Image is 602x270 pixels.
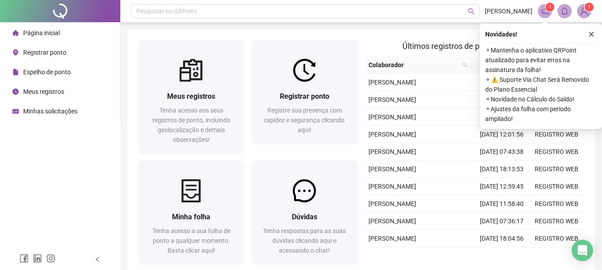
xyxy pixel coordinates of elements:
[471,56,524,74] th: Data/Hora
[485,94,597,104] span: ⚬ Novidade no Cálculo do Saldo!
[529,230,584,247] td: REGISTRO WEB
[369,165,416,173] span: [PERSON_NAME]
[529,161,584,178] td: REGISTRO WEB
[475,109,529,126] td: [DATE] 13:14:27
[251,161,357,264] a: DúvidasTenha respostas para as suas dúvidas clicando aqui e acessando o chat!
[12,69,19,75] span: file
[475,91,529,109] td: [DATE] 18:04:43
[23,49,66,56] span: Registrar ponto
[485,75,597,94] span: ⚬ ⚠️ Suporte Via Chat Será Removido do Plano Essencial
[280,92,329,101] span: Registrar ponto
[529,143,584,161] td: REGISTRO WEB
[572,240,593,261] div: Open Intercom Messenger
[172,213,210,221] span: Minha folha
[588,4,591,10] span: 1
[46,254,55,263] span: instagram
[475,247,529,265] td: [DATE] 12:49:22
[138,40,244,153] a: Meus registrosTenha acesso aos seus registros de ponto, incluindo geolocalização e demais observa...
[468,8,475,15] span: search
[529,247,584,265] td: REGISTRO WEB
[369,131,416,138] span: [PERSON_NAME]
[485,6,532,16] span: [PERSON_NAME]
[475,213,529,230] td: [DATE] 07:36:17
[402,41,546,51] span: Últimos registros de ponto sincronizados
[475,126,529,143] td: [DATE] 12:01:56
[23,88,64,95] span: Meus registros
[585,3,594,12] sup: Atualize o seu contato no menu Meus Dados
[23,69,71,76] span: Espelho de ponto
[369,96,416,103] span: [PERSON_NAME]
[475,60,513,70] span: Data/Hora
[475,161,529,178] td: [DATE] 18:13:53
[263,227,346,254] span: Tenha respostas para as suas dúvidas clicando aqui e acessando o chat!
[20,254,29,263] span: facebook
[12,108,19,114] span: schedule
[475,230,529,247] td: [DATE] 18:04:56
[529,126,584,143] td: REGISTRO WEB
[577,4,591,18] img: 84003
[33,254,42,263] span: linkedin
[588,31,594,37] span: close
[12,30,19,36] span: home
[475,178,529,195] td: [DATE] 12:59:45
[12,49,19,56] span: environment
[549,4,552,10] span: 1
[369,148,416,155] span: [PERSON_NAME]
[541,7,549,15] span: notification
[369,113,416,121] span: [PERSON_NAME]
[485,45,597,75] span: ⚬ Mantenha o aplicativo QRPoint atualizado para evitar erros na assinatura da folha!
[462,62,467,68] span: search
[23,29,60,36] span: Página inicial
[529,195,584,213] td: REGISTRO WEB
[152,107,230,143] span: Tenha acesso aos seus registros de ponto, incluindo geolocalização e demais observações!
[475,74,529,91] td: [DATE] 07:43:26
[12,89,19,95] span: clock-circle
[23,108,78,115] span: Minhas solicitações
[545,3,554,12] sup: 1
[529,178,584,195] td: REGISTRO WEB
[251,40,357,144] a: Registrar pontoRegistre sua presença com rapidez e segurança clicando aqui!
[475,143,529,161] td: [DATE] 07:43:38
[369,79,416,86] span: [PERSON_NAME]
[485,29,517,39] span: Novidades !
[152,227,230,254] span: Tenha acesso a sua folha de ponto a qualquer momento. Basta clicar aqui!
[94,256,101,262] span: left
[369,60,459,70] span: Colaborador
[475,195,529,213] td: [DATE] 11:58:40
[369,235,416,242] span: [PERSON_NAME]
[167,92,215,101] span: Meus registros
[369,183,416,190] span: [PERSON_NAME]
[138,161,244,264] a: Minha folhaTenha acesso a sua folha de ponto a qualquer momento. Basta clicar aqui!
[369,200,416,207] span: [PERSON_NAME]
[292,213,317,221] span: Dúvidas
[460,58,469,72] span: search
[485,104,597,124] span: ⚬ Ajustes da folha com período ampliado!
[264,107,344,133] span: Registre sua presença com rapidez e segurança clicando aqui!
[561,7,569,15] span: bell
[529,213,584,230] td: REGISTRO WEB
[369,218,416,225] span: [PERSON_NAME]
